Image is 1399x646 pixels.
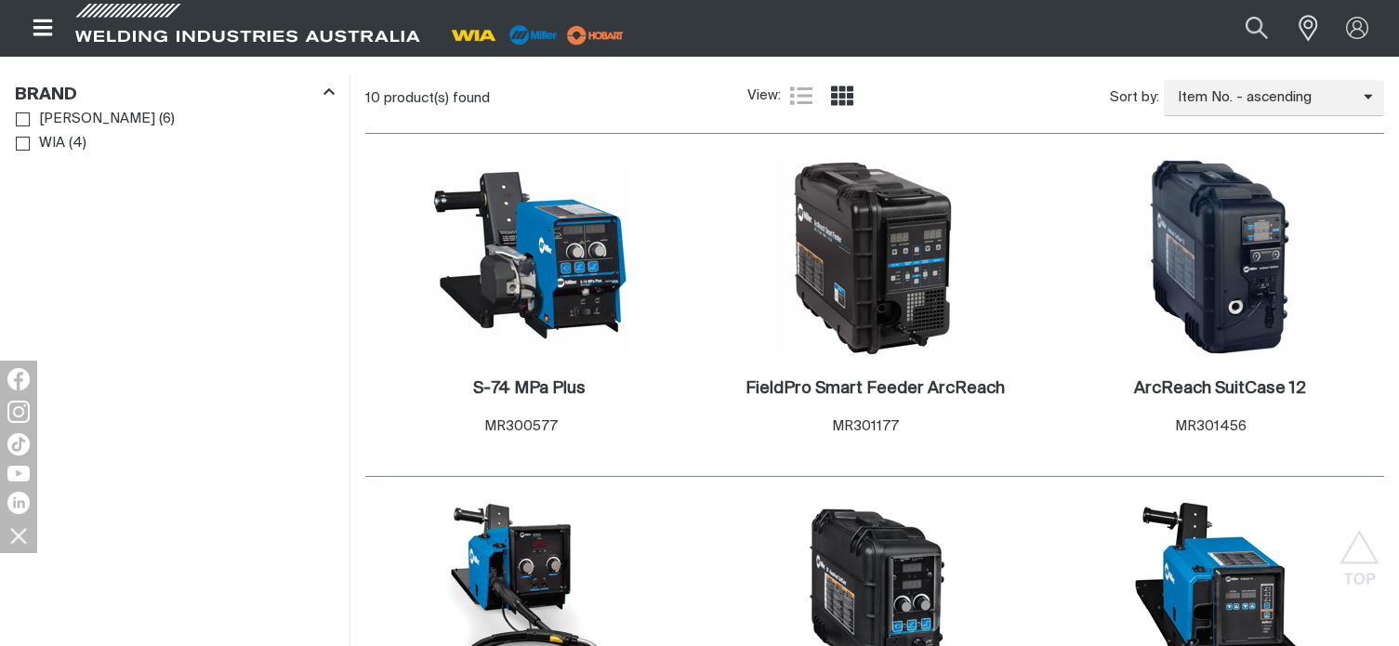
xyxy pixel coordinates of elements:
span: ( 6 ) [159,109,175,130]
span: MR300577 [484,419,558,433]
img: TikTok [7,433,30,455]
img: Facebook [7,368,30,390]
img: YouTube [7,466,30,481]
span: Item No. - ascending [1164,87,1364,109]
aside: Filters [15,74,335,157]
h2: S-74 MPa Plus [473,380,586,397]
a: List view [790,85,812,107]
a: miller [561,28,629,42]
a: ArcReach SuitCase 12 [1134,378,1306,400]
span: MR301177 [832,419,899,433]
ul: Brand [16,107,334,156]
h2: FieldPro Smart Feeder ArcReach [746,380,1005,397]
span: Sort by: [1110,87,1159,109]
button: Scroll to top [1339,530,1380,572]
img: S-74 MPa Plus [430,158,629,357]
img: LinkedIn [7,492,30,514]
img: ArcReach SuitCase 12 [1120,158,1319,357]
button: Search products [1225,7,1288,49]
h2: ArcReach SuitCase 12 [1134,380,1306,397]
a: [PERSON_NAME] [16,107,155,132]
img: hide socials [3,520,34,551]
a: S-74 MPa Plus [473,378,586,400]
div: 10 [365,89,747,108]
a: FieldPro Smart Feeder ArcReach [746,378,1005,400]
img: miller [561,21,629,49]
span: ( 4 ) [69,133,86,154]
div: Brand [15,81,335,106]
span: MR301456 [1175,419,1247,433]
span: View: [747,86,781,107]
section: Product list controls [365,74,1384,122]
h3: Brand [15,85,77,106]
span: WIA [39,133,65,154]
a: WIA [16,131,65,156]
img: FieldPro Smart Feeder ArcReach [775,158,974,357]
img: Instagram [7,401,30,423]
span: [PERSON_NAME] [39,109,155,130]
input: Product name or item number... [1202,7,1288,49]
span: product(s) found [384,91,490,105]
